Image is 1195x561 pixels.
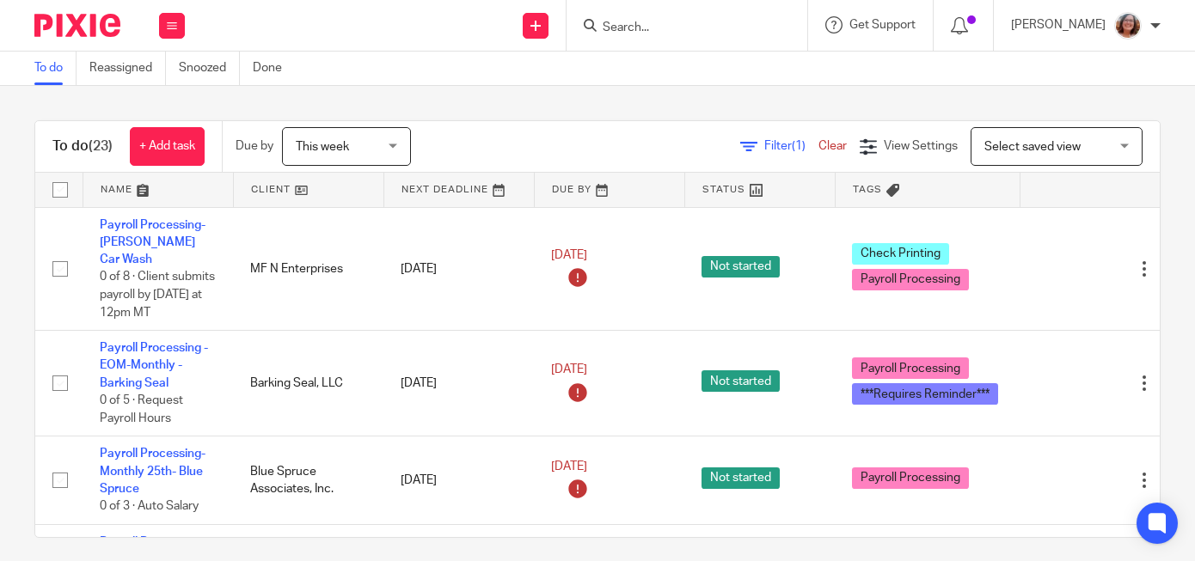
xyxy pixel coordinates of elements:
[100,500,199,512] span: 0 of 3 · Auto Salary
[1011,16,1106,34] p: [PERSON_NAME]
[100,342,208,389] a: Payroll Processing - EOM-Monthly - Barking Seal
[702,467,780,489] span: Not started
[383,331,534,436] td: [DATE]
[551,460,587,473] span: [DATE]
[849,19,916,31] span: Get Support
[852,269,969,290] span: Payroll Processing
[52,137,113,155] h1: To do
[100,219,205,266] a: Payroll Processing-[PERSON_NAME] Car Wash
[236,137,273,155] p: Due by
[34,52,77,85] a: To do
[130,127,205,166] a: + Add task
[89,139,113,153] span: (23)
[818,140,847,152] a: Clear
[253,52,295,85] a: Done
[551,249,587,261] span: [DATE]
[1114,12,1142,40] img: LB%20Reg%20Headshot%208-2-23.jpg
[764,140,818,152] span: Filter
[383,207,534,331] td: [DATE]
[551,363,587,375] span: [DATE]
[89,52,166,85] a: Reassigned
[984,141,1081,153] span: Select saved view
[233,207,383,331] td: MF N Enterprises
[100,271,215,319] span: 0 of 8 · Client submits payroll by [DATE] at 12pm MT
[702,256,780,277] span: Not started
[233,331,383,436] td: Barking Seal, LLC
[601,21,756,36] input: Search
[296,141,349,153] span: This week
[100,448,205,495] a: Payroll Processing- Monthly 25th- Blue Spruce
[852,467,969,489] span: Payroll Processing
[233,436,383,525] td: Blue Spruce Associates, Inc.
[852,243,949,265] span: Check Printing
[792,140,806,152] span: (1)
[34,14,120,37] img: Pixie
[100,394,183,424] span: 0 of 5 · Request Payroll Hours
[702,370,780,392] span: Not started
[179,52,240,85] a: Snoozed
[852,357,969,379] span: Payroll Processing
[383,436,534,525] td: [DATE]
[853,185,882,194] span: Tags
[884,140,958,152] span: View Settings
